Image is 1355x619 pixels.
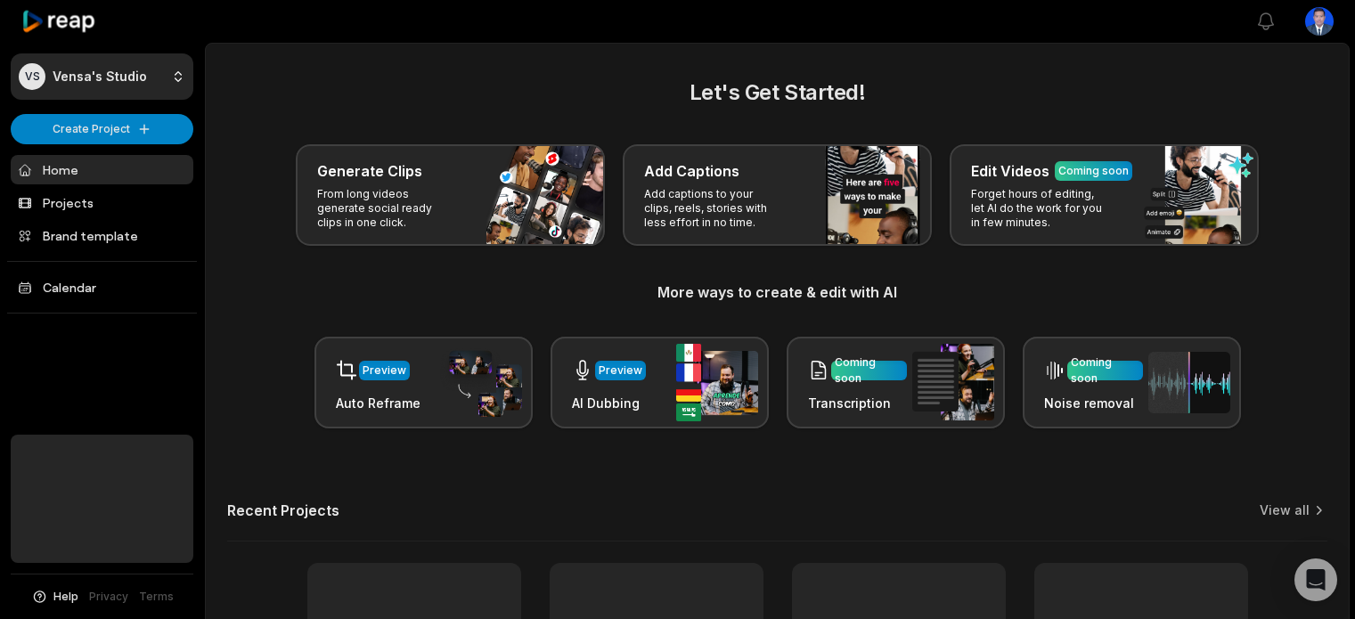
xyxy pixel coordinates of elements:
[1294,558,1337,601] div: Open Intercom Messenger
[227,281,1327,303] h3: More ways to create & edit with AI
[1071,354,1139,387] div: Coming soon
[336,394,420,412] h3: Auto Reframe
[19,63,45,90] div: VS
[572,394,646,412] h3: AI Dubbing
[227,77,1327,109] h2: Let's Get Started!
[11,273,193,302] a: Calendar
[971,160,1049,182] h3: Edit Videos
[363,362,406,379] div: Preview
[676,344,758,421] img: ai_dubbing.png
[227,501,339,519] h2: Recent Projects
[1148,352,1230,413] img: noise_removal.png
[835,354,903,387] div: Coming soon
[53,589,78,605] span: Help
[317,187,455,230] p: From long videos generate social ready clips in one click.
[31,589,78,605] button: Help
[808,394,907,412] h3: Transcription
[89,589,128,605] a: Privacy
[599,362,642,379] div: Preview
[53,69,147,85] p: Vensa's Studio
[317,160,422,182] h3: Generate Clips
[11,188,193,217] a: Projects
[1260,501,1310,519] a: View all
[440,348,522,418] img: auto_reframe.png
[1044,394,1143,412] h3: Noise removal
[11,155,193,184] a: Home
[139,589,174,605] a: Terms
[644,187,782,230] p: Add captions to your clips, reels, stories with less effort in no time.
[644,160,739,182] h3: Add Captions
[11,221,193,250] a: Brand template
[971,187,1109,230] p: Forget hours of editing, let AI do the work for you in few minutes.
[1058,163,1129,179] div: Coming soon
[912,344,994,420] img: transcription.png
[11,114,193,144] button: Create Project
